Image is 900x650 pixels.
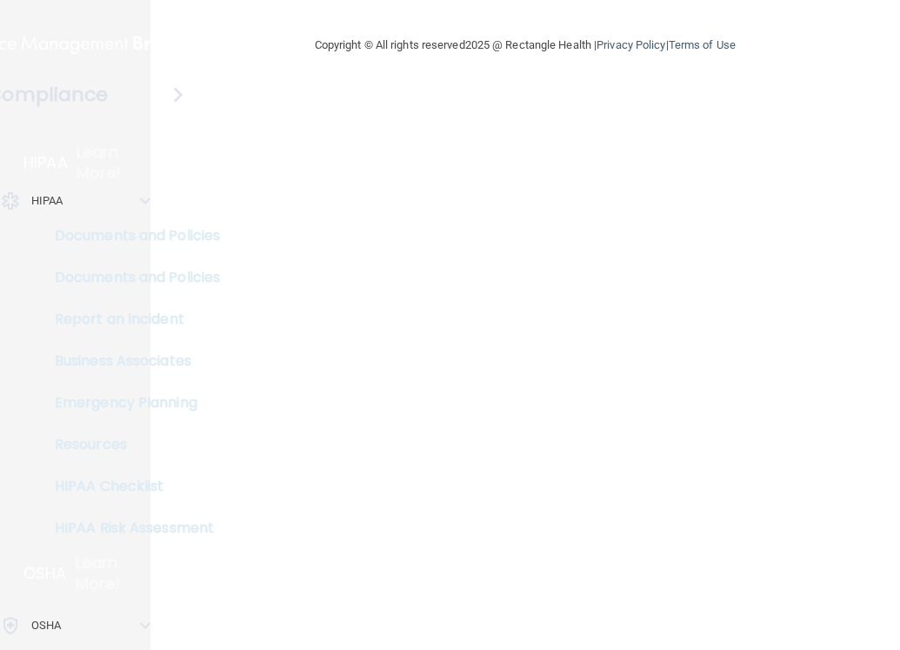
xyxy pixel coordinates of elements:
p: Documents and Policies [11,227,249,245]
p: HIPAA Checklist [11,478,249,495]
p: Learn More! [77,142,151,184]
p: HIPAA [31,191,63,211]
p: OSHA [23,563,67,584]
a: Terms of Use [669,38,736,51]
p: Learn More! [76,553,151,594]
p: Business Associates [11,352,249,370]
a: Privacy Policy [597,38,665,51]
div: Copyright © All rights reserved 2025 @ Rectangle Health | | [208,17,843,73]
p: Report an Incident [11,311,249,328]
p: Emergency Planning [11,394,249,412]
p: Documents and Policies [11,269,249,286]
p: Resources [11,436,249,453]
p: HIPAA [23,152,68,173]
p: OSHA [31,615,61,636]
p: HIPAA Risk Assessment [11,519,249,537]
